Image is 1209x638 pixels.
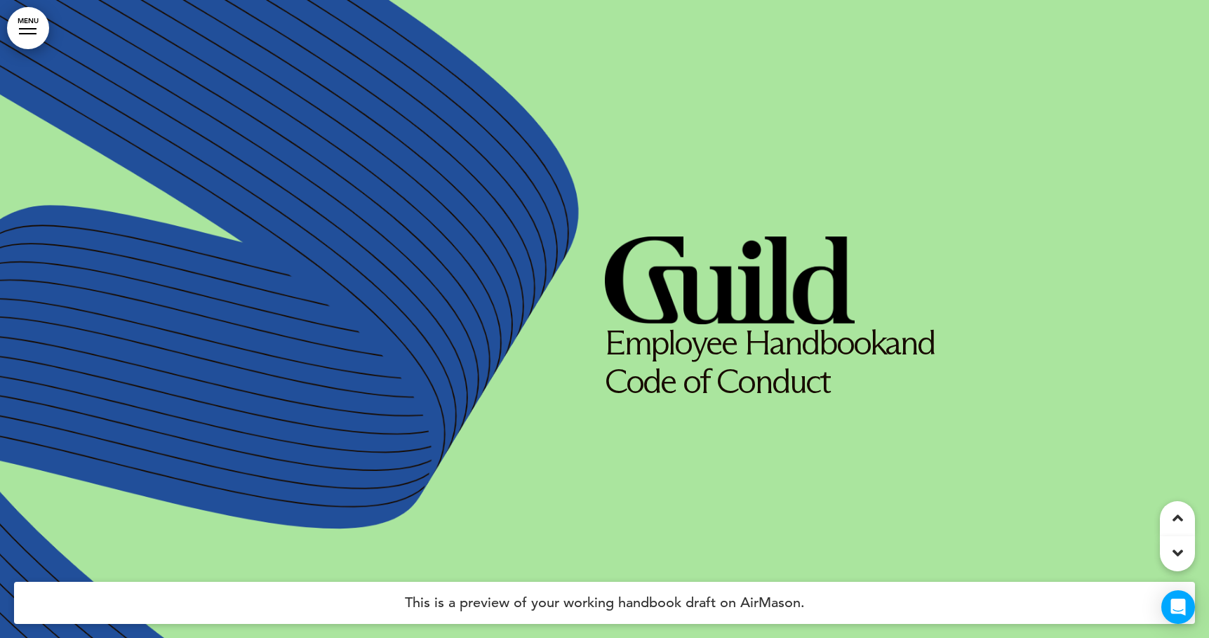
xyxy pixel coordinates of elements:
[7,7,49,49] a: MENU
[1161,590,1195,624] div: Open Intercom Messenger
[605,327,935,401] span: and Code of Conduct
[605,237,855,324] img: 1704832673174.png
[605,327,885,362] span: Employee Handbook
[14,582,1195,624] h4: This is a preview of your working handbook draft on AirMason.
